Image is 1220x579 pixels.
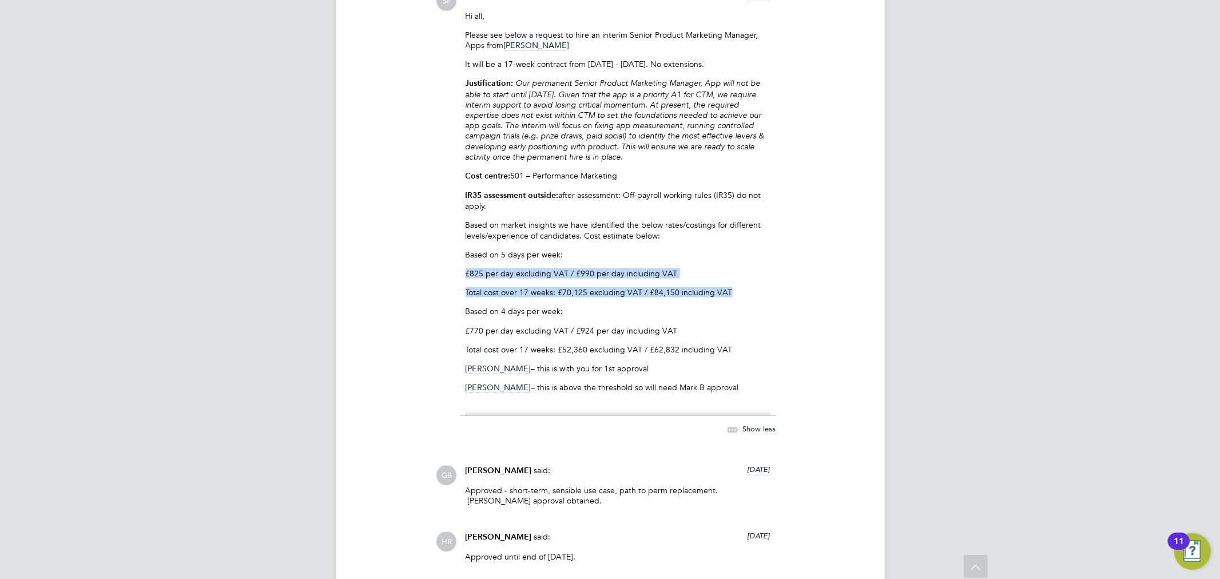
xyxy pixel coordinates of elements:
[466,363,531,374] span: [PERSON_NAME]
[534,466,551,476] span: said:
[748,465,770,475] span: [DATE]
[534,532,551,542] span: said:
[1174,541,1184,556] div: 11
[466,486,770,506] p: Approved - short-term, sensible use case, path to perm replacement. [PERSON_NAME] approval obtained.
[466,59,770,69] p: It will be a 17-week contract from [DATE] - [DATE]. No extensions.
[466,171,511,181] strong: Cost centre:
[466,552,770,562] p: Approved until end of [DATE].
[466,268,770,279] p: £825 per day excluding VAT / £990 per day including VAT
[437,466,457,486] span: GB
[466,382,531,393] span: [PERSON_NAME]
[466,533,532,542] span: [PERSON_NAME]
[466,220,770,240] p: Based on market insights we have identified the below rates/costings for different levels/experie...
[466,249,770,260] p: Based on 5 days per week:
[466,30,770,50] p: Please see below a request to hire an interim Senior Product Marketing Manager, Apps from
[748,532,770,541] span: [DATE]
[466,326,770,336] p: £770 per day excluding VAT / £924 per day including VAT
[743,424,776,434] span: Show less
[466,363,770,374] p: – this is with you for 1st approval
[466,306,770,316] p: Based on 4 days per week:
[1174,533,1211,570] button: Open Resource Center, 11 new notifications
[466,170,770,181] p: 501 – Performance Marketing
[466,382,770,392] p: – this is above the threshold so will need Mark B approval
[466,11,770,21] p: Hi all,
[466,191,559,200] strong: IR35 assessment outside:
[466,78,514,88] strong: Justification:
[466,78,765,161] em: Our permanent Senior Product Marketing Manager, App will not be able to start until [DATE]. Given...
[466,466,532,476] span: [PERSON_NAME]
[437,532,457,552] span: HR
[504,40,570,51] span: [PERSON_NAME]
[466,190,770,211] p: after assessment: Off-payroll working rules (IR35) do not apply.
[466,287,770,298] p: Total cost over 17 weeks: £70,125 excluding VAT / £84,150 including VAT
[466,344,770,355] p: Total cost over 17 weeks: £52,360 excluding VAT / £62,832 including VAT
